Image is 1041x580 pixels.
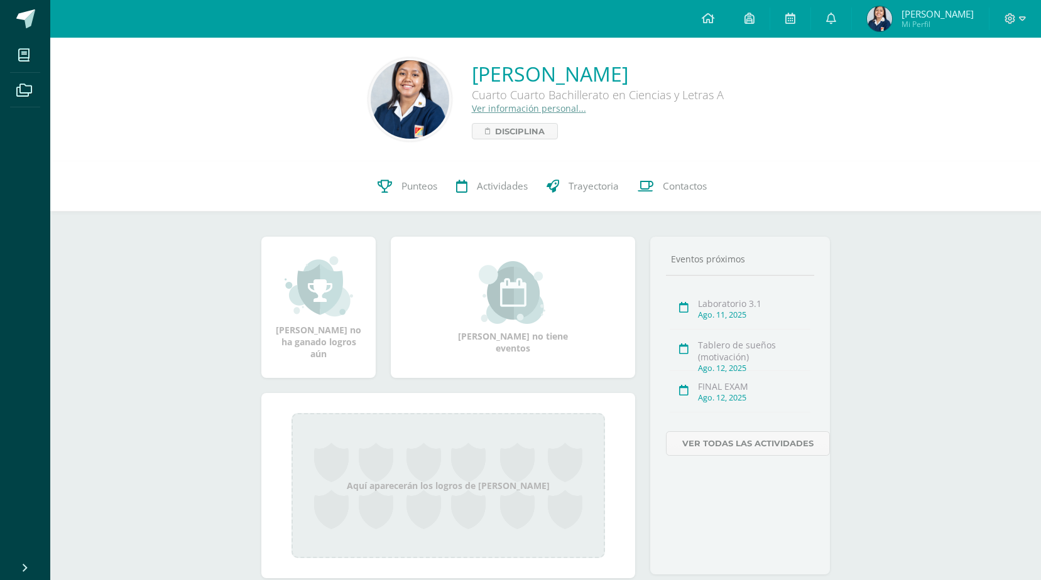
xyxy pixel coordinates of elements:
span: Disciplina [495,124,545,139]
div: Ago. 11, 2025 [698,309,810,320]
img: event_small.png [479,261,547,324]
div: Tablero de sueños (motivación) [698,339,810,363]
div: Aquí aparecerán los logros de [PERSON_NAME] [292,413,605,558]
div: Cuarto Cuarto Bachillerato en Ciencias y Letras A [472,87,724,102]
a: Ver todas las actividades [666,431,830,456]
div: [PERSON_NAME] no ha ganado logros aún [274,255,363,360]
div: Laboratorio 3.1 [698,298,810,309]
span: Trayectoria [569,180,619,193]
div: FINAL EXAM [698,380,810,392]
span: [PERSON_NAME] [902,8,974,20]
a: Ver información personal... [472,102,586,114]
a: Disciplina [472,123,558,139]
img: 5203b0ba2940722a7766a360d72026f2.png [867,6,892,31]
div: [PERSON_NAME] no tiene eventos [450,261,576,354]
a: Actividades [447,161,537,212]
a: Punteos [368,161,447,212]
img: achievement_small.png [285,255,353,318]
a: Contactos [628,161,716,212]
span: Actividades [477,180,528,193]
a: Trayectoria [537,161,628,212]
img: e827f68c4fb7f6e386894ae67e89b7e4.png [371,60,449,139]
div: Ago. 12, 2025 [698,392,810,403]
span: Mi Perfil [902,19,974,30]
a: [PERSON_NAME] [472,60,724,87]
div: Eventos próximos [666,253,814,265]
div: Ago. 12, 2025 [698,363,810,373]
span: Contactos [663,180,707,193]
span: Punteos [401,180,437,193]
